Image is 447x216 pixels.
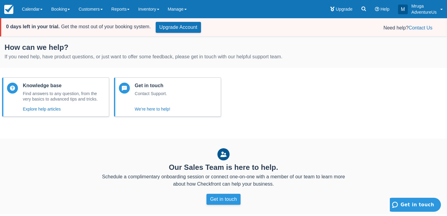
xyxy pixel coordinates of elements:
div: How can we help? [5,42,442,52]
div: Schedule a complimentary onboarding session or connect one-on-one with a member of our team to le... [98,173,349,188]
div: Get the most out of your booking system. [6,23,151,30]
a: Upgrade Account [156,22,201,33]
p: Knowledge base [23,83,105,89]
button: Contact Us [409,24,432,32]
p: AdventureUs [411,9,437,15]
div: If you need help, have product questions, or just want to offer some feedback, please get in touc... [5,53,442,60]
strong: 0 days left in your trial. [6,24,60,29]
button: Get in touch [206,194,241,205]
button: Explore help articles [23,105,61,113]
div: M [398,5,408,14]
img: checkfront-main-nav-mini-logo.png [4,5,13,14]
span: Help [380,7,390,12]
div: Find answers to any question, from the very basics to advanced tips and tricks. [23,91,105,102]
iframe: Opens a widget where you can find more information [390,198,441,213]
i: Help [375,7,379,11]
p: Get in touch [135,83,170,89]
div: Need help? [211,24,432,32]
span: Upgrade [336,7,352,12]
div: Contact Support. [135,91,170,97]
button: We’re here to help! [135,105,170,113]
div: Our Sales Team is here to help. [5,163,442,172]
p: Mruga [411,3,437,9]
